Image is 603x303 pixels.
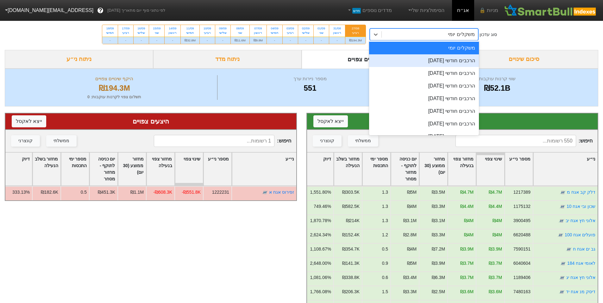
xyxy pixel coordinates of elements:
[154,135,274,147] input: 1 רשומות...
[329,37,345,44] div: -
[302,31,310,35] div: שלישי
[566,289,595,294] a: דיסק מנ אגח יד
[286,31,294,35] div: רביעי
[344,4,394,17] a: מדדים נוספיםחדש
[106,31,114,35] div: חמישי
[369,105,479,118] div: הרכבים חודשי [DATE]
[204,31,211,35] div: רביעי
[271,31,279,35] div: חמישי
[317,26,325,31] div: 01/09
[333,26,341,31] div: 31/08
[219,82,401,94] div: 551
[489,288,502,295] div: ₪3.6M
[165,37,180,44] div: -
[333,31,341,35] div: ראשון
[11,135,40,147] button: קונצרני
[407,203,417,210] div: ₪4M
[107,7,165,14] span: לפי נתוני סוף יום מתאריך [DATE]
[407,246,417,252] div: ₪4M
[102,37,118,44] div: -
[369,67,479,80] div: הרכבים חודשי [DATE]
[566,275,595,280] a: אלוני חץ אגח יג
[460,260,474,267] div: ₪3.7M
[382,260,388,267] div: 0.9
[130,189,144,196] div: ₪1.1M
[567,190,595,195] a: דלק קב אגח מ
[565,232,595,237] a: פועלים אגח 100
[153,26,160,31] div: 15/09
[432,260,445,267] div: ₪3.9M
[460,274,474,281] div: ₪3.7M
[349,31,362,35] div: רביעי
[369,80,479,92] div: הרכבים חודשי [DATE]
[513,246,531,252] div: 7590151
[352,8,361,14] span: חדש
[122,26,129,31] div: 17/09
[181,37,199,44] div: ₪32.8M
[310,260,331,267] div: 2,648.00%
[505,153,533,185] div: Toggle SortBy
[369,42,479,54] div: משקלים יומי
[432,203,445,210] div: ₪3.3M
[382,246,388,252] div: 0.5
[302,50,450,69] div: ביקושים והיצעים צפויים
[460,288,474,295] div: ₪3.6M
[557,232,564,238] img: tase link
[455,135,576,147] input: 550 רשומות...
[558,218,565,224] img: tase link
[305,153,333,185] div: Toggle SortBy
[480,31,497,38] div: סוג עדכון
[153,189,172,196] div: -₪608.3K
[513,217,531,224] div: 3900495
[153,31,160,35] div: שני
[314,203,331,210] div: 749.46%
[137,31,145,35] div: שלישי
[503,4,598,17] img: SmartBull
[403,274,417,281] div: ₪3.4M
[362,153,390,185] div: Toggle SortBy
[13,94,216,100] div: תשלום צפוי לקרנות עוקבות : 0
[348,135,378,147] button: ממשלתי
[250,37,267,44] div: ₪9.8M
[232,153,296,185] div: Toggle SortBy
[168,26,177,31] div: 14/09
[342,232,360,238] div: ₪152.4K
[99,6,102,15] span: ?
[382,288,388,295] div: 1.5
[460,189,474,196] div: ₪4.7M
[269,190,294,195] a: זפירוס אגח א
[448,153,476,185] div: Toggle SortBy
[134,37,149,44] div: -
[432,274,445,281] div: ₪6.3M
[369,54,479,67] div: הרכבים חודשי [DATE]
[342,203,360,210] div: ₪582.5K
[342,260,360,267] div: ₪141.3K
[403,217,417,224] div: ₪3.1M
[403,288,417,295] div: ₪3.3M
[405,82,590,94] div: ₪52.1B
[168,31,177,35] div: ראשון
[313,117,592,126] div: ביקושים צפויים
[314,37,329,44] div: -
[460,246,474,252] div: ₪3.9M
[346,217,360,224] div: ₪214K
[513,274,531,281] div: 1189406
[267,37,282,44] div: -
[53,137,69,144] div: ממשלתי
[489,203,502,210] div: ₪4.4M
[219,31,227,35] div: שלישי
[310,217,331,224] div: 1,870.78%
[80,189,86,196] div: 0.5
[405,4,447,17] a: הסימולציות שלי
[212,189,229,196] div: 1222231
[313,115,348,127] button: ייצא לאקסל
[489,246,502,252] div: ₪3.9M
[559,275,565,281] img: tase link
[219,26,227,31] div: 09/09
[382,203,388,210] div: 1.3
[342,288,360,295] div: ₪206.3K
[106,26,114,31] div: 18/09
[310,246,331,252] div: 1,108.67%
[235,31,246,35] div: שני
[4,153,32,185] div: Toggle SortBy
